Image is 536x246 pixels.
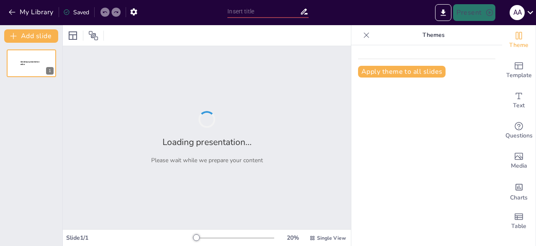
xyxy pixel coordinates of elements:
span: Text [513,101,525,110]
span: Questions [505,131,533,140]
div: Change the overall theme [502,25,536,55]
p: Themes [373,25,494,45]
div: A a [510,5,525,20]
span: Charts [510,193,528,202]
span: Single View [317,235,346,241]
input: Insert title [227,5,299,18]
div: Layout [66,29,80,42]
h2: Loading presentation... [162,136,252,148]
button: Add slide [4,29,58,43]
span: Position [88,31,98,41]
button: A a [510,4,525,21]
div: Slide 1 / 1 [66,234,194,242]
button: My Library [6,5,57,19]
div: 1 [7,49,56,77]
div: Saved [63,8,89,16]
button: Present [453,4,495,21]
div: 1 [46,67,54,75]
div: Add images, graphics, shapes or video [502,146,536,176]
div: Get real-time input from your audience [502,116,536,146]
span: Template [506,71,532,80]
div: Add a table [502,206,536,236]
span: Sendsteps presentation editor [21,61,39,65]
span: Theme [509,41,528,50]
button: Apply theme to all slides [358,66,446,78]
div: Add charts and graphs [502,176,536,206]
div: 20 % [283,234,303,242]
p: Please wait while we prepare your content [151,156,263,164]
span: Table [511,222,526,231]
div: Add ready made slides [502,55,536,85]
div: Add text boxes [502,85,536,116]
span: Media [511,161,527,171]
button: Export to PowerPoint [435,4,451,21]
